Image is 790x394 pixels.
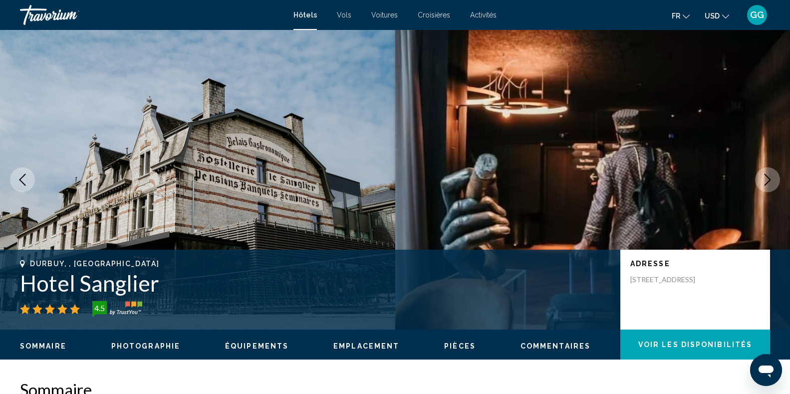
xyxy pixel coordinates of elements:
[444,342,476,351] button: Pièces
[10,167,35,192] button: Previous image
[111,342,180,351] button: Photographie
[333,342,399,350] span: Emplacement
[705,12,720,20] span: USD
[521,342,590,350] span: Commentaires
[444,342,476,350] span: Pièces
[337,11,351,19] a: Vols
[333,342,399,351] button: Emplacement
[89,302,109,314] div: 4.5
[705,8,729,23] button: Change currency
[755,167,780,192] button: Next image
[672,12,680,20] span: fr
[371,11,398,19] a: Voitures
[638,341,752,349] span: Voir les disponibilités
[418,11,450,19] a: Croisières
[750,354,782,386] iframe: Bouton de lancement de la fenêtre de messagerie
[293,11,317,19] a: Hôtels
[225,342,288,350] span: Équipements
[521,342,590,351] button: Commentaires
[20,342,66,350] span: Sommaire
[750,10,764,20] span: GG
[630,260,760,268] p: Adresse
[111,342,180,350] span: Photographie
[630,275,710,284] p: [STREET_ADDRESS]
[744,4,770,25] button: User Menu
[92,301,142,317] img: trustyou-badge-hor.svg
[620,330,770,360] button: Voir les disponibilités
[20,270,610,296] h1: Hotel Sanglier
[20,5,283,25] a: Travorium
[672,8,690,23] button: Change language
[470,11,497,19] a: Activités
[30,260,159,268] span: Durbuy, , [GEOGRAPHIC_DATA]
[20,342,66,351] button: Sommaire
[225,342,288,351] button: Équipements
